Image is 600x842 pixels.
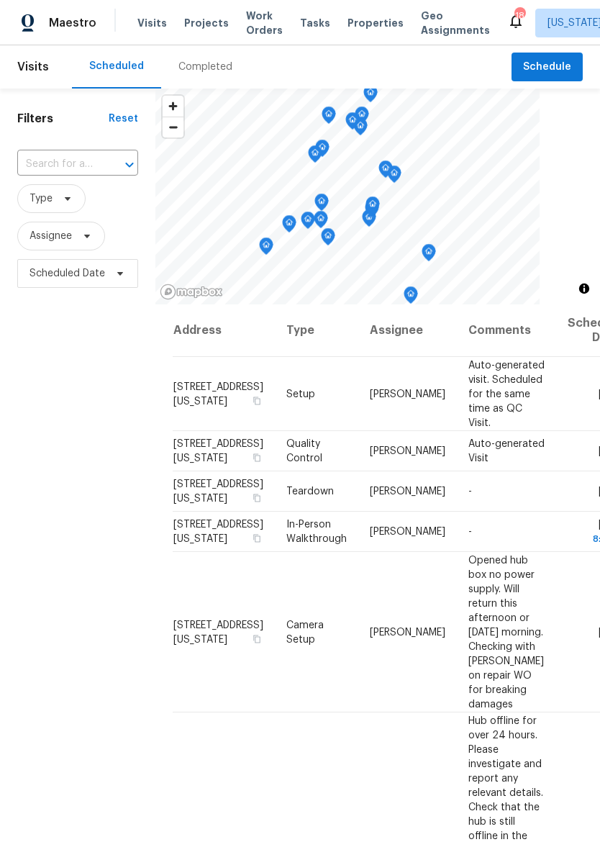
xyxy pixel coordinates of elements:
[29,266,105,281] span: Scheduled Date
[314,211,328,233] div: Map marker
[119,155,140,175] button: Open
[308,145,322,168] div: Map marker
[345,112,360,135] div: Map marker
[457,304,556,357] th: Comments
[314,194,329,216] div: Map marker
[300,18,330,28] span: Tasks
[250,532,263,545] button: Copy Address
[173,520,263,544] span: [STREET_ADDRESS][US_STATE]
[421,9,490,37] span: Geo Assignments
[29,229,72,243] span: Assignee
[184,16,229,30] span: Projects
[523,58,571,76] span: Schedule
[468,360,545,427] span: Auto-generated visit. Scheduled for the same time as QC Visit.
[404,286,418,309] div: Map marker
[365,196,380,219] div: Map marker
[163,117,183,137] button: Zoom out
[160,284,223,300] a: Mapbox homepage
[370,389,445,399] span: [PERSON_NAME]
[163,96,183,117] button: Zoom in
[363,85,378,107] div: Map marker
[387,166,401,188] div: Map marker
[468,527,472,537] span: -
[173,439,263,463] span: [STREET_ADDRESS][US_STATE]
[286,439,322,463] span: Quality Control
[580,281,588,296] span: Toggle attribution
[378,160,393,183] div: Map marker
[282,215,296,237] div: Map marker
[250,492,263,504] button: Copy Address
[89,59,144,73] div: Scheduled
[347,16,404,30] span: Properties
[250,451,263,464] button: Copy Address
[275,304,358,357] th: Type
[173,479,263,504] span: [STREET_ADDRESS][US_STATE]
[173,620,263,644] span: [STREET_ADDRESS][US_STATE]
[370,446,445,456] span: [PERSON_NAME]
[358,304,457,357] th: Assignee
[370,627,445,637] span: [PERSON_NAME]
[286,520,347,544] span: In-Person Walkthrough
[576,280,593,297] button: Toggle attribution
[137,16,167,30] span: Visits
[362,209,376,232] div: Map marker
[17,51,49,83] span: Visits
[250,632,263,645] button: Copy Address
[353,118,368,140] div: Map marker
[49,16,96,30] span: Maestro
[370,527,445,537] span: [PERSON_NAME]
[468,486,472,497] span: -
[468,555,544,709] span: Opened hub box no power supply. Will return this afternoon or [DATE] morning. Checking with [PERS...
[514,9,524,23] div: 18
[286,620,324,644] span: Camera Setup
[321,228,335,250] div: Map marker
[17,153,98,176] input: Search for an address...
[286,389,315,399] span: Setup
[173,381,263,406] span: [STREET_ADDRESS][US_STATE]
[322,107,336,129] div: Map marker
[250,394,263,407] button: Copy Address
[355,107,369,129] div: Map marker
[512,53,583,82] button: Schedule
[29,191,53,206] span: Type
[286,486,334,497] span: Teardown
[17,112,109,126] h1: Filters
[173,304,275,357] th: Address
[365,200,379,222] div: Map marker
[155,89,540,304] canvas: Map
[109,112,138,126] div: Reset
[259,237,273,260] div: Map marker
[246,9,283,37] span: Work Orders
[422,244,436,266] div: Map marker
[370,486,445,497] span: [PERSON_NAME]
[301,212,315,234] div: Map marker
[315,140,329,162] div: Map marker
[468,439,545,463] span: Auto-generated Visit
[178,60,232,74] div: Completed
